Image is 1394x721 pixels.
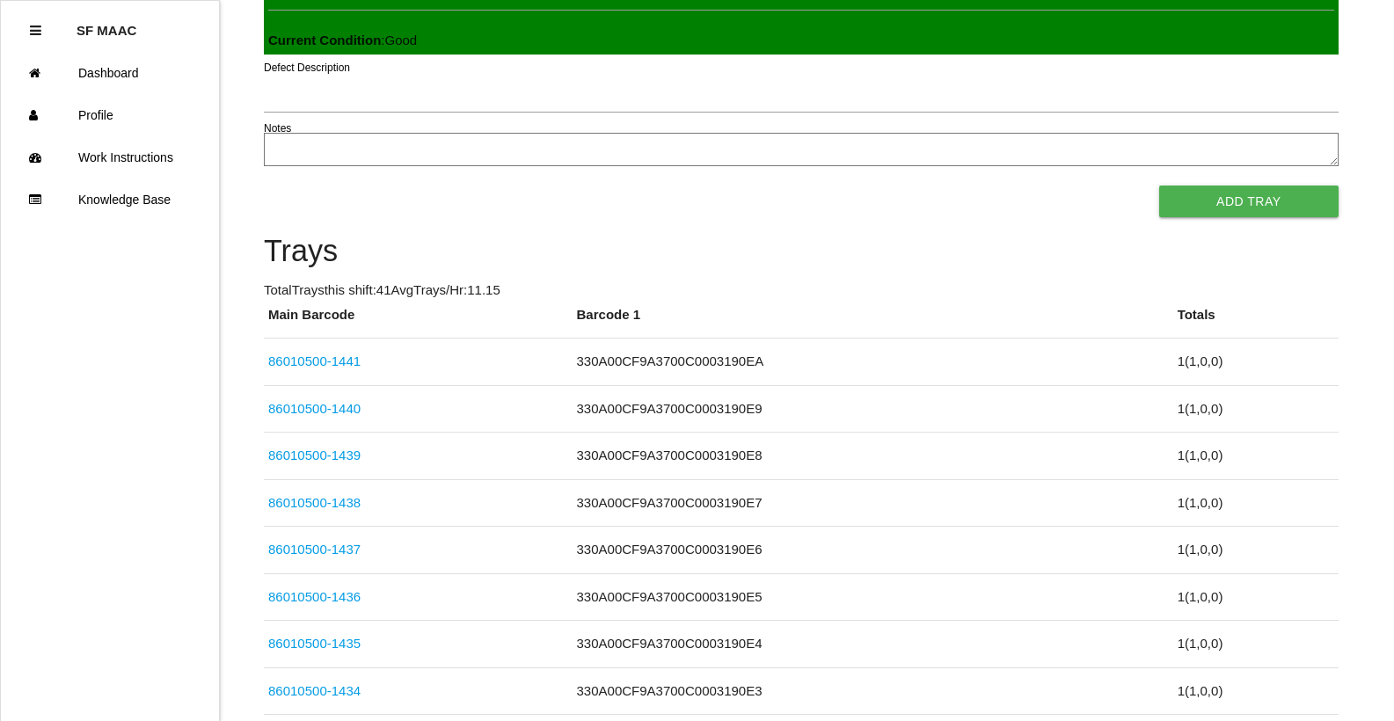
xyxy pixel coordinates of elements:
div: Close [30,10,41,52]
td: 1 ( 1 , 0 , 0 ) [1173,573,1339,621]
td: 1 ( 1 , 0 , 0 ) [1173,479,1339,527]
a: 86010500-1436 [268,589,361,604]
th: Main Barcode [264,305,573,339]
a: Dashboard [1,52,219,94]
label: Defect Description [264,60,350,76]
a: 86010500-1439 [268,448,361,462]
td: 1 ( 1 , 0 , 0 ) [1173,433,1339,480]
td: 330A00CF9A3700C0003190EA [573,339,1173,386]
button: Add Tray [1159,186,1339,217]
p: SF MAAC [77,10,136,38]
a: 86010500-1434 [268,683,361,698]
b: Current Condition [268,33,381,47]
th: Totals [1173,305,1339,339]
a: 86010500-1438 [268,495,361,510]
td: 330A00CF9A3700C0003190E4 [573,621,1173,668]
a: 86010500-1441 [268,353,361,368]
td: 1 ( 1 , 0 , 0 ) [1173,621,1339,668]
p: Total Trays this shift: 41 Avg Trays /Hr: 11.15 [264,280,1339,301]
td: 1 ( 1 , 0 , 0 ) [1173,667,1339,715]
a: 86010500-1440 [268,401,361,416]
a: 86010500-1435 [268,636,361,651]
a: 86010500-1437 [268,542,361,557]
span: : Good [268,33,417,47]
td: 330A00CF9A3700C0003190E6 [573,527,1173,574]
a: Profile [1,94,219,136]
a: Knowledge Base [1,178,219,221]
th: Barcode 1 [573,305,1173,339]
h4: Trays [264,235,1339,268]
td: 1 ( 1 , 0 , 0 ) [1173,339,1339,386]
td: 330A00CF9A3700C0003190E9 [573,385,1173,433]
label: Notes [264,120,291,136]
td: 330A00CF9A3700C0003190E5 [573,573,1173,621]
td: 1 ( 1 , 0 , 0 ) [1173,527,1339,574]
td: 330A00CF9A3700C0003190E7 [573,479,1173,527]
a: Work Instructions [1,136,219,178]
td: 330A00CF9A3700C0003190E3 [573,667,1173,715]
td: 330A00CF9A3700C0003190E8 [573,433,1173,480]
td: 1 ( 1 , 0 , 0 ) [1173,385,1339,433]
